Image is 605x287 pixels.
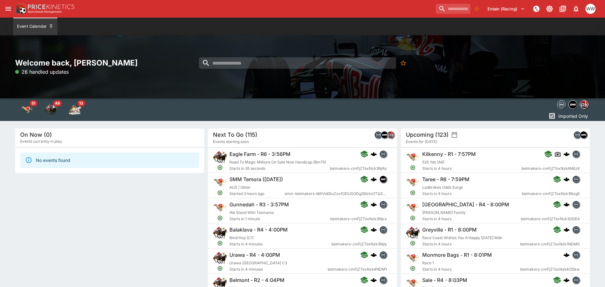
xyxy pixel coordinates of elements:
[422,191,522,197] span: Starts in 4 hours
[213,251,227,265] img: horse_racing.png
[406,150,420,164] img: greyhound_racing.png
[45,103,57,116] img: horse_racing
[422,210,466,215] span: [PERSON_NAME] Family
[217,215,223,221] svg: Open
[580,131,587,138] img: samemeetingmulti.png
[15,68,69,76] p: 26 handled updates
[229,252,280,258] h6: Urawa - R4 - 4:00PM
[28,10,62,13] img: Sportsbook Management
[573,277,579,284] img: betmakers.png
[521,216,580,222] span: betmakers-cmFjZToxNzk3ODE4
[371,151,377,157] img: logo-cerberus.svg
[229,176,283,183] h6: SMM Temora ([DATE])
[330,216,387,222] span: betmakers-cmFjZToxNzk3Njcx
[557,100,566,109] div: betmakers
[36,154,70,166] div: No events found
[229,160,326,164] span: Road To Magic Millions On Sale Now Handicap (Bm75)
[199,57,396,69] input: search
[573,151,579,158] img: betmakers.png
[422,165,521,172] span: Starts in 4 hours
[371,176,377,182] div: cerberus
[573,226,579,233] img: betmakers.png
[3,3,14,14] button: open drawer
[371,252,377,258] img: logo-cerberus.svg
[572,251,580,259] div: betmakers
[563,201,570,208] div: cerberus
[563,176,570,182] div: cerberus
[563,151,570,157] div: cerberus
[569,100,577,109] img: samemeetingmulti.png
[521,165,580,172] span: betmakers-cmFjZToxNzk4MjU4
[331,241,387,247] span: betmakers-cmFjZToxNzk3NjIy
[546,111,590,121] button: Imported Only
[422,261,434,265] span: Race 1
[45,103,57,116] div: Horse Racing
[422,151,476,158] h6: Kilkenny - R1 - 7:57PM
[379,276,387,284] div: betmakers
[21,103,33,116] img: greyhound_racing
[563,277,570,283] div: cerberus
[557,3,568,14] button: Documentation
[380,251,387,258] img: betmakers.png
[422,227,477,233] h6: Greyville - R1 - 8:00PM
[229,201,289,208] h6: Gunnedah - R3 - 3:57PM
[380,201,387,208] img: betmakers.png
[563,176,570,182] img: logo-cerberus.svg
[410,240,416,246] svg: Open
[28,4,74,9] img: PriceKinetics
[229,210,274,215] span: We Stand With Tasmania
[584,2,597,16] button: William Wallace
[379,201,387,208] div: betmakers
[21,103,33,116] div: Greyhound Racing
[484,4,529,14] button: Select Tenant
[422,201,509,208] h6: [GEOGRAPHIC_DATA] - R4 - 8:00PM
[69,103,81,116] div: Harness Racing
[580,131,587,139] div: samemeetingmulti
[69,103,81,116] img: harness_racing
[387,131,394,138] img: pricekinetics.png
[573,131,581,139] div: betmakers
[472,4,482,14] button: No Bookmarks
[406,139,437,145] span: Events for [DATE]
[572,201,580,208] div: betmakers
[229,191,285,197] span: Started 3 hours ago
[451,132,458,138] button: settings
[371,227,377,233] div: cerberus
[436,4,470,14] input: search
[380,277,387,284] img: betmakers.png
[410,190,416,196] svg: Open
[422,185,463,190] span: Ladbrokes Odds Surge
[422,241,520,247] span: Starts in 4 hours
[213,175,227,189] img: greyhound_racing.png
[572,276,580,284] div: betmakers
[379,150,387,158] div: betmakers
[410,165,416,170] svg: Open
[229,241,331,247] span: Starts in 4 minutes
[15,98,87,121] div: Event type filters
[20,138,62,145] span: Events currently in play
[422,252,492,258] h6: Monmore Bags - R1 - 8:01PM
[20,131,52,138] h5: On Now (0)
[217,266,223,271] svg: Open
[406,131,449,138] h5: Upcoming (123)
[285,191,387,197] span: smm-betmakers-bWVldGluZzo1ODU0ODg2MzIxOTQ3OTcxODk
[229,216,330,222] span: Starts in 1 minute
[410,215,416,221] svg: Open
[217,190,223,196] svg: Open
[217,240,223,246] svg: Open
[563,277,570,283] img: logo-cerberus.svg
[574,131,581,138] img: betmakers.png
[380,226,387,233] img: betmakers.png
[520,266,580,273] span: betmakers-cmFjZToxNzk4ODkw
[580,100,589,109] div: pricekinetics
[15,58,204,68] h2: Welcome back, [PERSON_NAME]
[229,185,251,190] span: AUS | Other
[585,4,596,14] div: William Wallace
[570,3,582,14] button: Notifications
[406,251,420,265] img: greyhound_racing.png
[30,100,37,106] span: 51
[229,261,287,265] span: Urawa [GEOGRAPHIC_DATA] C3
[556,98,590,111] div: Event type filters
[330,165,387,172] span: betmakers-cmFjZToxNzk3NjAz
[380,151,387,158] img: betmakers.png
